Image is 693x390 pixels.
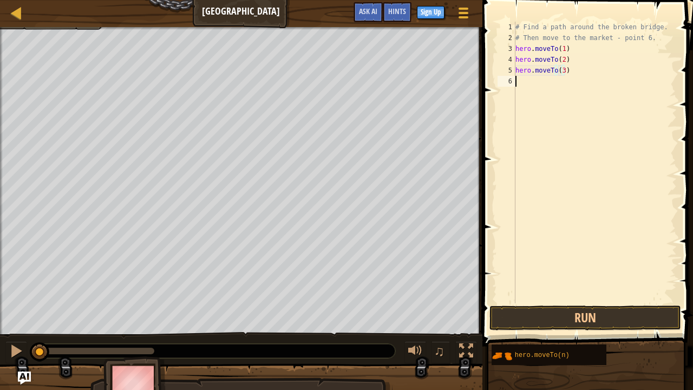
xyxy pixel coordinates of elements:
div: 2 [498,32,515,43]
img: portrait.png [492,346,512,366]
button: Adjust volume [404,341,426,363]
button: ♫ [432,341,450,363]
button: Ctrl + P: Pause [5,341,27,363]
div: 1 [498,22,515,32]
div: 4 [498,54,515,65]
span: Ask AI [359,6,377,16]
span: ♫ [434,343,444,359]
div: 3 [498,43,515,54]
span: Hints [388,6,406,16]
div: 5 [498,65,515,76]
button: Run [489,305,681,330]
button: Toggle fullscreen [455,341,477,363]
button: Ask AI [18,372,31,385]
button: Show game menu [450,2,477,28]
span: hero.moveTo(n) [515,352,570,359]
button: Ask AI [354,2,383,22]
button: Sign Up [417,6,444,19]
div: 6 [498,76,515,87]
